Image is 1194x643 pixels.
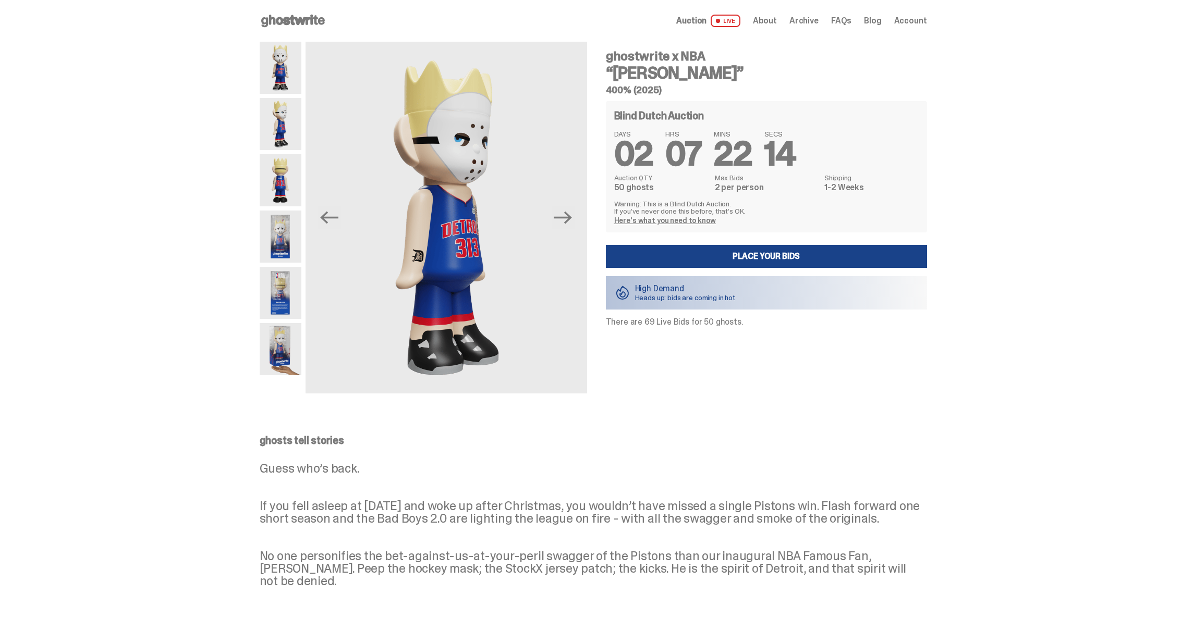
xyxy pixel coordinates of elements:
[606,50,927,63] h4: ghostwrite x NBA
[714,130,752,138] span: MINS
[894,17,927,25] a: Account
[711,15,740,27] span: LIVE
[676,15,740,27] a: Auction LIVE
[606,318,927,326] p: There are 69 Live Bids for 50 ghosts.
[614,183,709,192] dd: 50 ghosts
[606,245,927,268] a: Place your Bids
[318,206,341,229] button: Previous
[260,435,927,446] p: ghosts tell stories
[824,183,918,192] dd: 1-2 Weeks
[260,42,301,94] img: Copy%20of%20Eminem_NBA_400_1.png
[260,98,301,150] img: Copy%20of%20Eminem_NBA_400_3.png
[665,132,701,176] span: 07
[764,132,796,176] span: 14
[864,17,881,25] a: Blog
[614,130,653,138] span: DAYS
[260,211,301,263] img: Eminem_NBA_400_12.png
[753,17,777,25] a: About
[306,42,587,393] img: Copy%20of%20Eminem_NBA_400_3.png
[606,85,927,95] h5: 400% (2025)
[614,110,704,121] h4: Blind Dutch Auction
[764,130,796,138] span: SECS
[606,65,927,81] h3: “[PERSON_NAME]”
[614,132,653,176] span: 02
[824,174,918,181] dt: Shipping
[552,206,575,229] button: Next
[789,17,819,25] a: Archive
[614,216,716,225] a: Here's what you need to know
[715,183,819,192] dd: 2 per person
[831,17,851,25] a: FAQs
[260,462,927,587] p: Guess who’s back. If you fell asleep at [DATE] and woke up after Christmas, you wouldn’t have mis...
[635,294,736,301] p: Heads up: bids are coming in hot
[260,154,301,206] img: Copy%20of%20Eminem_NBA_400_6.png
[714,132,752,176] span: 22
[676,17,706,25] span: Auction
[260,267,301,319] img: Eminem_NBA_400_13.png
[665,130,701,138] span: HRS
[635,285,736,293] p: High Demand
[260,323,301,375] img: eminem%20scale.png
[614,174,709,181] dt: Auction QTY
[614,200,919,215] p: Warning: This is a Blind Dutch Auction. If you’ve never done this before, that’s OK.
[715,174,819,181] dt: Max Bids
